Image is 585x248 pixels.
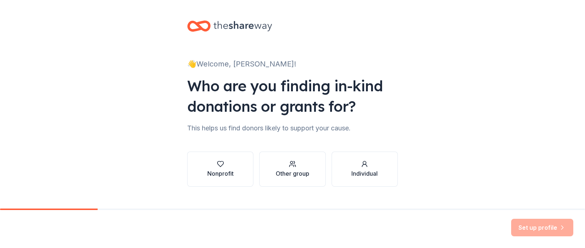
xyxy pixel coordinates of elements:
[187,122,398,134] div: This helps us find donors likely to support your cause.
[259,152,325,187] button: Other group
[351,169,378,178] div: Individual
[332,152,398,187] button: Individual
[187,58,398,70] div: 👋 Welcome, [PERSON_NAME]!
[187,76,398,117] div: Who are you finding in-kind donations or grants for?
[207,169,234,178] div: Nonprofit
[276,169,309,178] div: Other group
[187,152,253,187] button: Nonprofit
